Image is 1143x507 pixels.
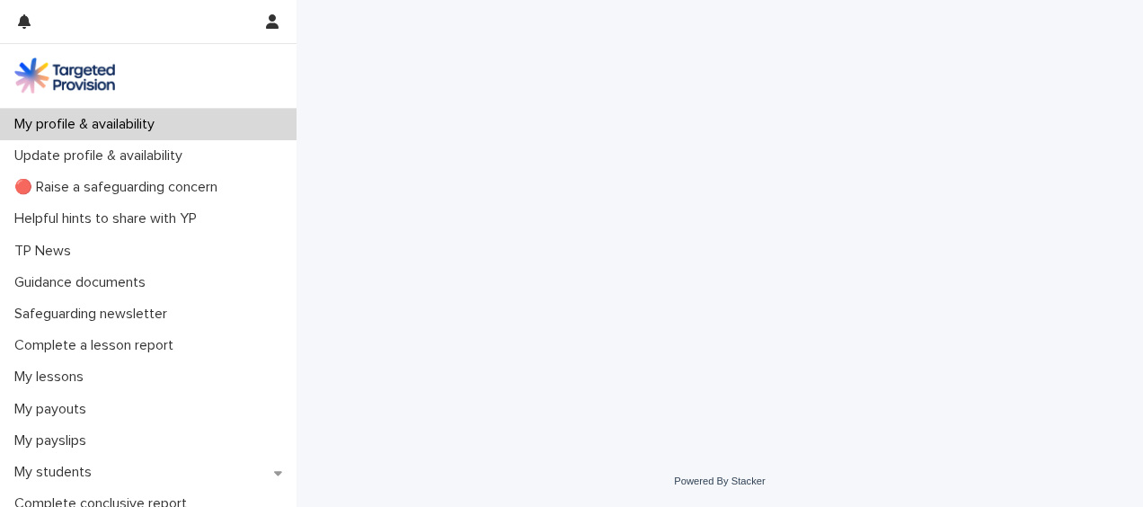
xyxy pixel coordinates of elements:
p: Update profile & availability [7,147,197,165]
p: My profile & availability [7,116,169,133]
p: Complete a lesson report [7,337,188,354]
p: My payouts [7,401,101,418]
p: Helpful hints to share with YP [7,210,211,227]
img: M5nRWzHhSzIhMunXDL62 [14,58,115,93]
p: Safeguarding newsletter [7,306,182,323]
p: My students [7,464,106,481]
p: Guidance documents [7,274,160,291]
p: 🔴 Raise a safeguarding concern [7,179,232,196]
p: TP News [7,243,85,260]
a: Powered By Stacker [674,476,765,486]
p: My lessons [7,369,98,386]
p: My payslips [7,432,101,449]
